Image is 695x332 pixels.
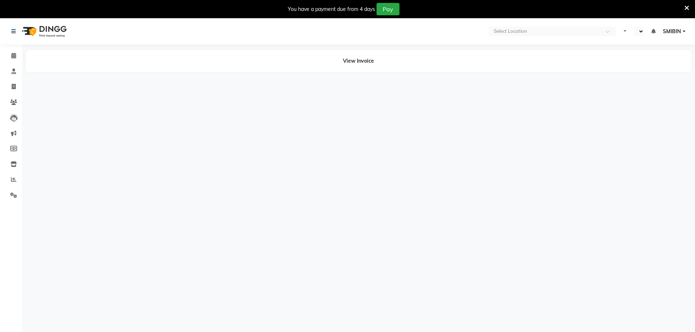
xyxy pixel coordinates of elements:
[19,21,69,42] img: logo
[377,3,399,15] button: Pay
[663,28,681,35] span: SMIBIN
[494,28,527,35] div: Select Location
[26,50,691,72] div: View Invoice
[288,5,375,13] div: You have a payment due from 4 days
